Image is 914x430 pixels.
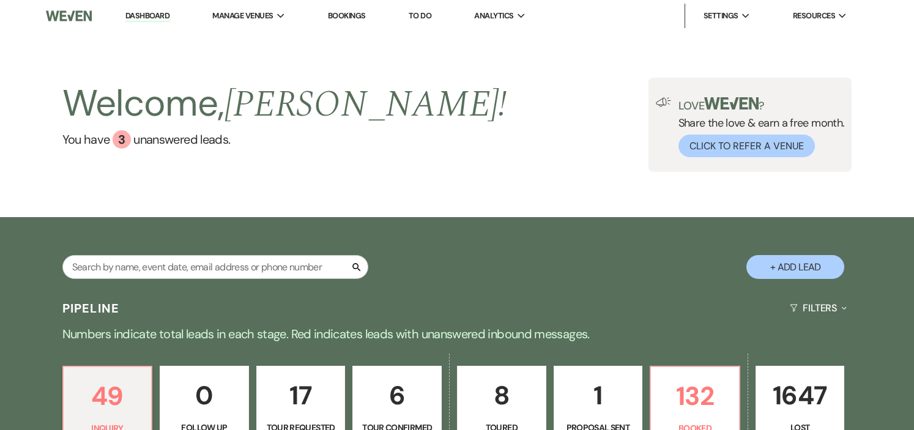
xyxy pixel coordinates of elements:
h2: Welcome, [62,78,507,130]
span: Manage Venues [212,10,273,22]
img: weven-logo-green.svg [704,97,759,109]
p: 49 [71,376,144,417]
span: Settings [704,10,738,22]
p: Numbers indicate total leads in each stage. Red indicates leads with unanswered inbound messages. [17,324,897,344]
p: 132 [658,376,732,417]
a: To Do [409,10,431,21]
a: Dashboard [125,10,169,22]
img: Weven Logo [46,3,92,29]
h3: Pipeline [62,300,120,317]
div: 3 [113,130,131,149]
p: 0 [168,375,241,416]
p: 8 [465,375,538,416]
div: Share the love & earn a free month. [671,97,845,157]
button: + Add Lead [746,255,844,279]
button: Click to Refer a Venue [678,135,815,157]
p: 6 [360,375,434,416]
span: [PERSON_NAME] ! [225,76,507,133]
a: You have 3 unanswered leads. [62,130,507,149]
img: loud-speaker-illustration.svg [656,97,671,107]
a: Bookings [328,10,366,21]
span: Resources [793,10,835,22]
p: 1647 [764,375,837,416]
p: Love ? [678,97,845,111]
p: 17 [264,375,338,416]
p: 1 [562,375,635,416]
button: Filters [785,292,852,324]
input: Search by name, event date, email address or phone number [62,255,368,279]
span: Analytics [474,10,513,22]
